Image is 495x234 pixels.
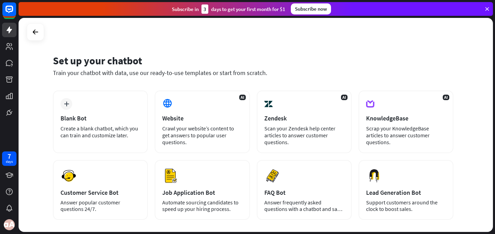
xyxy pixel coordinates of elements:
[60,114,140,122] div: Blank Bot
[264,114,344,122] div: Zendesk
[443,95,449,100] span: AI
[53,54,453,67] div: Set up your chatbot
[366,125,446,146] div: Scrap your KnowledgeBase articles to answer customer questions.
[172,4,285,14] div: Subscribe in days to get your first month for $1
[6,159,13,164] div: days
[201,4,208,14] div: 3
[264,125,344,146] div: Scan your Zendesk help center articles to answer customer questions.
[366,189,446,196] div: Lead Generation Bot
[8,153,11,159] div: 7
[64,102,69,106] i: plus
[60,199,140,212] div: Answer popular customer questions 24/7.
[291,3,331,14] div: Subscribe now
[162,199,242,212] div: Automate sourcing candidates to speed up your hiring process.
[60,189,140,196] div: Customer Service Bot
[162,114,242,122] div: Website
[2,151,16,166] a: 7 days
[341,95,348,100] span: AI
[60,125,140,139] div: Create a blank chatbot, which you can train and customize later.
[264,189,344,196] div: FAQ Bot
[53,69,453,77] div: Train your chatbot with data, use our ready-to-use templates or start from scratch.
[366,114,446,122] div: KnowledgeBase
[162,189,242,196] div: Job Application Bot
[366,199,446,212] div: Support customers around the clock to boost sales.
[162,125,242,146] div: Crawl your website’s content to get answers to popular user questions.
[239,95,246,100] span: AI
[264,199,344,212] div: Answer frequently asked questions with a chatbot and save your time.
